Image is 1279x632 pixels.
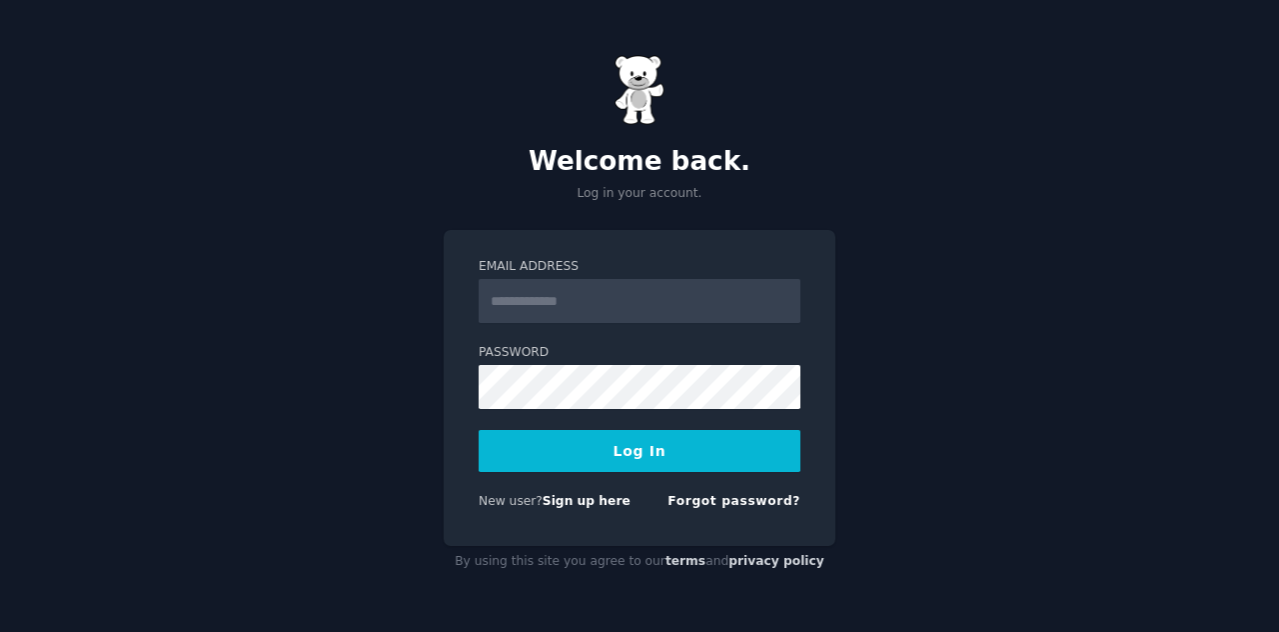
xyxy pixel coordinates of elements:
a: terms [665,554,705,568]
h2: Welcome back. [444,146,835,178]
div: By using this site you agree to our and [444,546,835,578]
button: Log In [479,430,800,472]
a: privacy policy [728,554,824,568]
img: Gummy Bear [615,55,664,125]
p: Log in your account. [444,185,835,203]
label: Email Address [479,258,800,276]
span: New user? [479,494,543,508]
a: Forgot password? [667,494,800,508]
a: Sign up here [543,494,631,508]
label: Password [479,344,800,362]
